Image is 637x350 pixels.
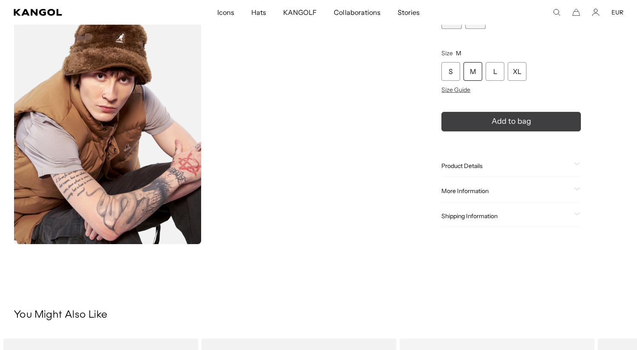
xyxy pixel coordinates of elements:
[486,62,504,81] div: L
[592,9,600,16] a: Account
[441,162,571,170] span: Product Details
[441,212,571,220] span: Shipping Information
[508,62,526,81] div: XL
[441,62,460,81] div: S
[441,187,571,195] span: More Information
[456,49,461,57] span: M
[14,309,623,322] h3: You Might Also Like
[441,112,581,131] button: Add to bag
[611,9,623,16] button: EUR
[492,116,531,128] span: Add to bag
[441,49,453,57] span: Size
[14,10,201,244] img: brown
[14,9,144,16] a: Kangol
[441,86,470,94] span: Size Guide
[572,9,580,16] button: Cart
[464,62,482,81] div: M
[553,9,560,16] summary: Search here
